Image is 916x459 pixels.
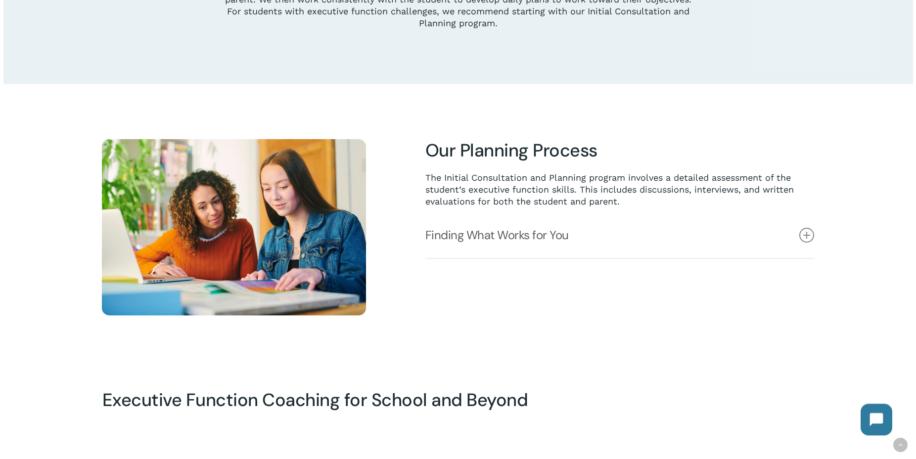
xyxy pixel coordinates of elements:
[425,139,814,162] h3: Our Planning Process
[102,139,366,315] img: 1 on 1 15
[102,389,802,411] h3: Executive Function Coaching for School and Beyond
[851,394,902,445] iframe: Chatbot
[425,172,814,207] p: The Initial Consultation and Planning program involves a detailed assessment of the student’s exe...
[425,212,814,258] a: Finding What Works for You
